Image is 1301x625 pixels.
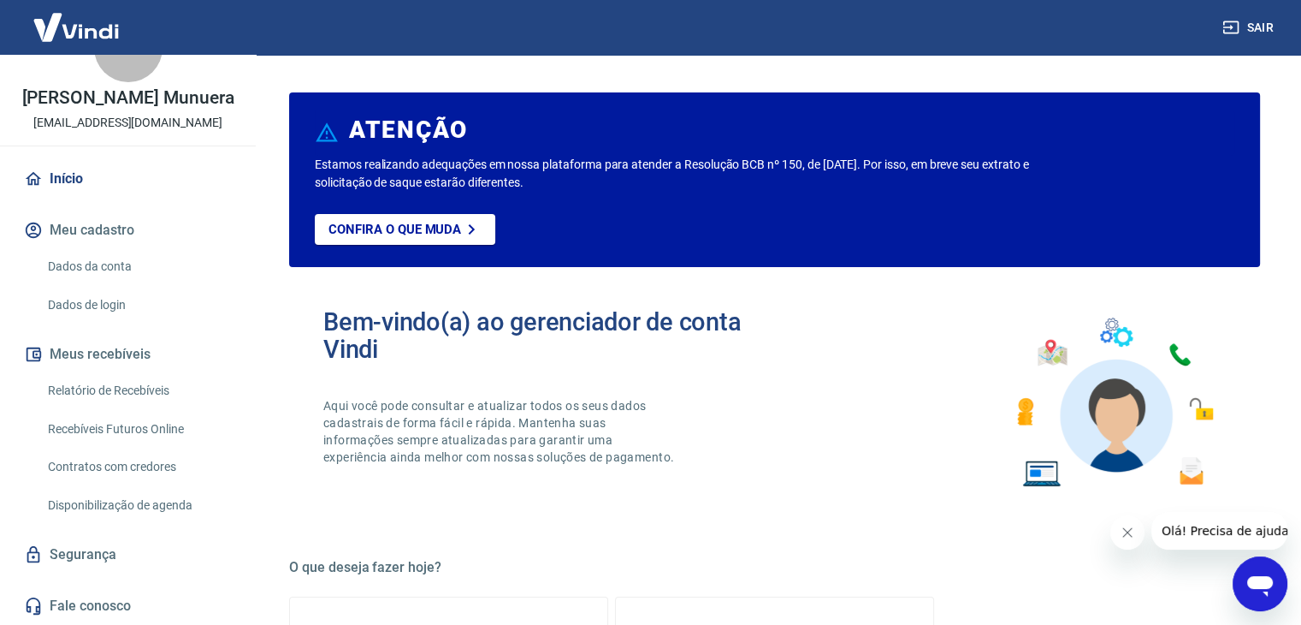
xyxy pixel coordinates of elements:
button: Sair [1219,12,1280,44]
a: Segurança [21,536,235,574]
h5: O que deseja fazer hoje? [289,559,1260,576]
a: Contratos com credores [41,449,235,485]
a: Disponibilização de agenda [41,488,235,523]
h2: Bem-vindo(a) ao gerenciador de conta Vindi [323,308,775,363]
iframe: Mensagem da empresa [1151,512,1287,550]
p: [PERSON_NAME] Munuera [22,89,234,107]
span: Olá! Precisa de ajuda? [10,12,144,26]
a: Dados da conta [41,249,235,284]
p: Estamos realizando adequações em nossa plataforma para atender a Resolução BCB nº 150, de [DATE].... [315,156,1050,192]
a: Início [21,160,235,198]
a: Relatório de Recebíveis [41,373,235,408]
button: Meu cadastro [21,211,235,249]
button: Meus recebíveis [21,336,235,373]
iframe: Botão para abrir a janela de mensagens [1233,557,1287,611]
a: Confira o que muda [315,214,495,245]
a: Dados de login [41,288,235,323]
a: Fale conosco [21,587,235,625]
p: Aqui você pode consultar e atualizar todos os seus dados cadastrais de forma fácil e rápida. Mant... [323,397,677,466]
p: [EMAIL_ADDRESS][DOMAIN_NAME] [33,114,222,132]
p: Confira o que muda [328,222,461,237]
img: Imagem de um avatar masculino com diversos icones exemplificando as funcionalidades do gerenciado... [1002,308,1226,497]
img: Vindi [21,1,132,53]
h6: ATENÇÃO [349,122,468,139]
iframe: Fechar mensagem [1110,515,1144,550]
a: Recebíveis Futuros Online [41,412,235,447]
